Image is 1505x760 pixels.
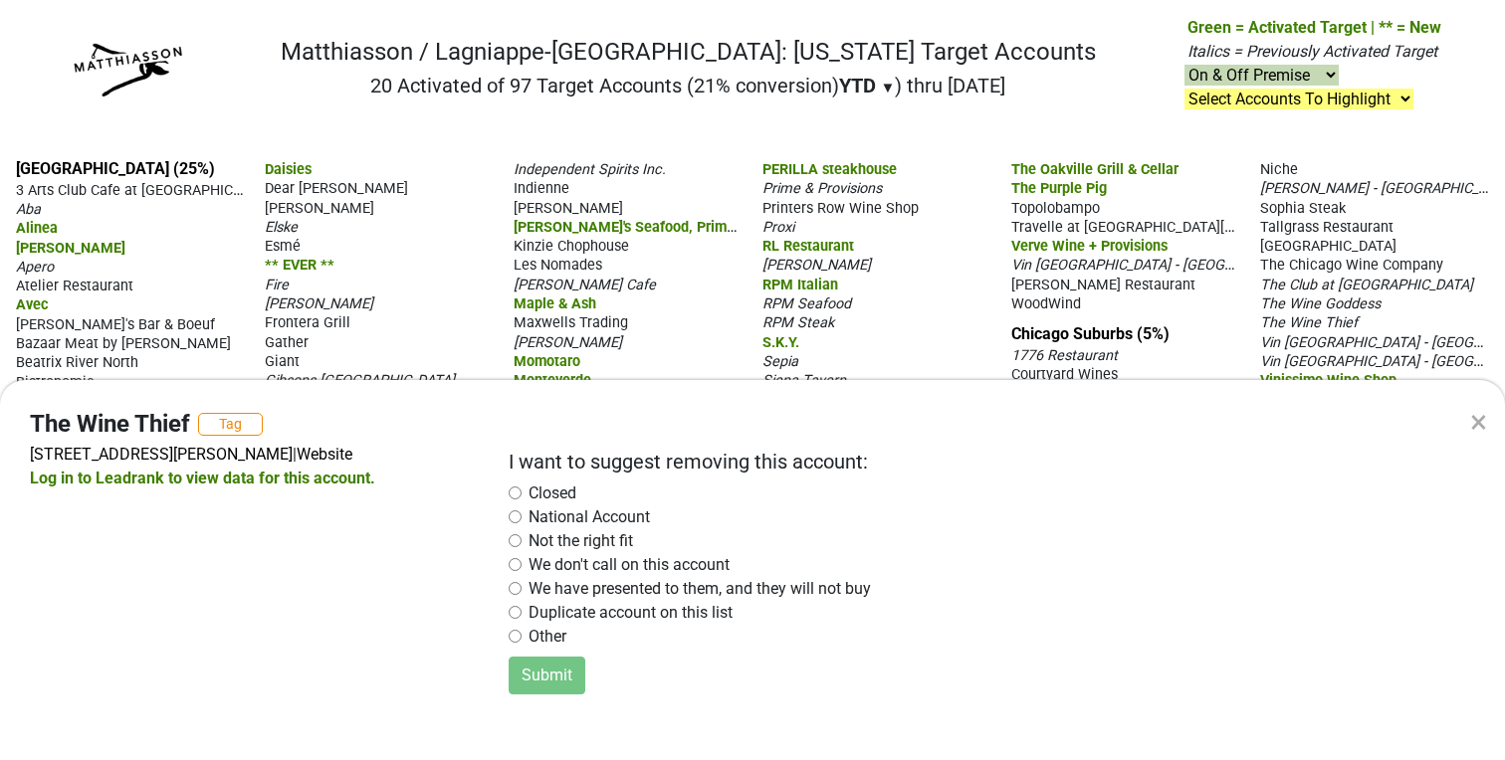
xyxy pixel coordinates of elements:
label: Not the right fit [529,529,633,553]
label: We have presented to them, and they will not buy [529,577,871,601]
div: × [1470,398,1487,446]
a: Log in to Leadrank to view data for this account. [30,469,375,487]
label: Other [529,625,566,649]
h4: The Wine Thief [30,410,190,439]
label: National Account [529,505,650,529]
a: [STREET_ADDRESS][PERSON_NAME] [30,445,293,464]
h2: I want to suggest removing this account: [509,450,1437,474]
a: Website [297,445,352,464]
label: Closed [529,481,576,505]
span: | [293,445,297,464]
button: Submit [509,657,585,694]
button: Tag [198,413,263,436]
label: Duplicate account on this list [529,601,733,625]
label: We don't call on this account [529,553,730,577]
